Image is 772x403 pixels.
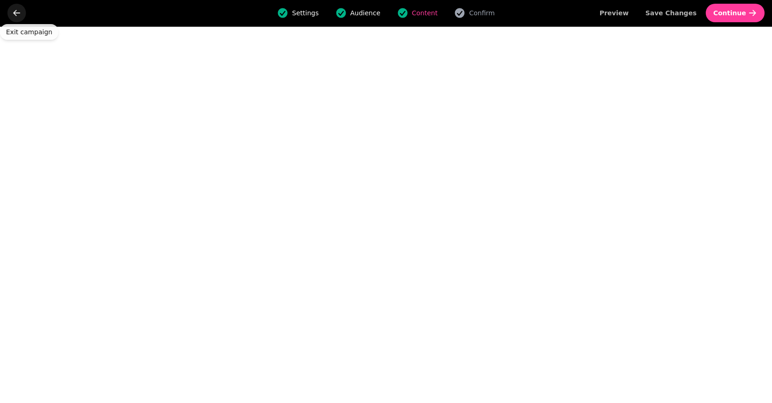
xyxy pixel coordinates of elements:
button: Preview [592,4,636,22]
span: Audience [350,8,380,18]
button: go back [7,4,26,22]
span: Settings [292,8,318,18]
button: Save Changes [638,4,704,22]
span: Content [412,8,438,18]
span: Confirm [469,8,494,18]
button: Continue [706,4,765,22]
span: Save Changes [645,10,697,16]
span: Continue [713,10,746,16]
span: Preview [600,10,629,16]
